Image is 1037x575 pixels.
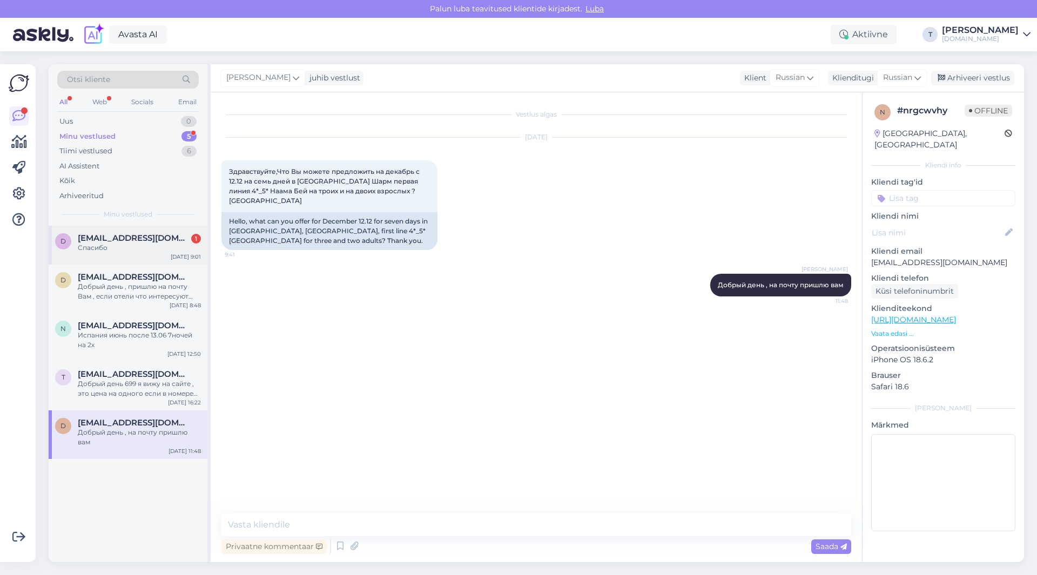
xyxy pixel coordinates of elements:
span: Russian [776,72,805,84]
div: Vestlus algas [221,110,851,119]
div: Email [176,95,199,109]
div: [DATE] 12:50 [167,350,201,358]
div: Klient [740,72,766,84]
div: Добрый день , пришлю на почту Вам , если отели что интересуют Вас? Или какой бюджет на семью прим... [78,282,201,301]
p: Kliendi telefon [871,273,1015,284]
span: 11:48 [807,297,848,305]
a: [PERSON_NAME][DOMAIN_NAME] [942,26,1031,43]
div: [DOMAIN_NAME] [942,35,1019,43]
span: d [60,422,66,430]
span: D [60,237,66,245]
p: Brauser [871,370,1015,381]
div: Испания июнь после 13.06 7ночей на 2х [78,330,201,350]
div: [DATE] 8:48 [170,301,201,309]
div: # nrgcwvhy [897,104,965,117]
div: Добрый день , на почту пришлю вам [78,428,201,447]
img: explore-ai [82,23,105,46]
img: Askly Logo [9,73,29,93]
span: t [62,373,65,381]
div: [PERSON_NAME] [871,403,1015,413]
div: 1 [191,234,201,243]
span: [PERSON_NAME] [802,265,848,273]
p: Vaata edasi ... [871,329,1015,339]
p: Märkmed [871,420,1015,431]
div: Arhiveeritud [59,191,104,201]
div: Добрый день 699 я вижу на сайте , это цена на одного если в номере вдвоем [78,379,201,398]
div: [DATE] 9:01 [171,253,201,261]
div: Uus [59,116,73,127]
div: [DATE] 11:48 [169,447,201,455]
div: 0 [181,116,197,127]
div: Hello, what can you offer for December 12.12 for seven days in [GEOGRAPHIC_DATA], [GEOGRAPHIC_DAT... [221,212,437,250]
div: Aktiivne [831,25,897,44]
div: Kõik [59,175,75,186]
div: Privaatne kommentaar [221,539,327,554]
p: Kliendi tag'id [871,177,1015,188]
div: Kliendi info [871,160,1015,170]
span: N [60,324,66,333]
div: juhib vestlust [305,72,360,84]
span: Minu vestlused [104,209,152,219]
div: 6 [181,146,197,157]
div: Arhiveeri vestlus [931,71,1014,85]
div: Tiimi vestlused [59,146,112,157]
div: Minu vestlused [59,131,116,142]
span: Natalia2004pa@mail.ru [78,321,190,330]
div: Klienditugi [828,72,874,84]
span: D [60,276,66,284]
p: Kliendi email [871,246,1015,257]
span: Здравствуйте,Что Вы можете предложить на декабрь с 12.12 на семь дней в [GEOGRAPHIC_DATA] Шарм пе... [229,167,421,205]
span: Denistsik@mail.ru [78,233,190,243]
span: [PERSON_NAME] [226,72,291,84]
div: Socials [129,95,156,109]
div: Web [90,95,109,109]
input: Lisa tag [871,190,1015,206]
div: T [922,27,938,42]
span: Добрый день , на почту пришлю вам [718,281,844,289]
span: Offline [965,105,1012,117]
div: [GEOGRAPHIC_DATA], [GEOGRAPHIC_DATA] [874,128,1005,151]
div: [DATE] [221,132,851,142]
p: Operatsioonisüsteem [871,343,1015,354]
span: Otsi kliente [67,74,110,85]
span: n [880,108,885,116]
div: 5 [181,131,197,142]
span: troian654@gmail.com [78,369,190,379]
p: Klienditeekond [871,303,1015,314]
span: Russian [883,72,912,84]
div: AI Assistent [59,161,99,172]
a: Avasta AI [109,25,167,44]
div: Küsi telefoninumbrit [871,284,958,299]
span: 9:41 [225,251,265,259]
span: dpuusaag13@gmail.com [78,418,190,428]
div: [PERSON_NAME] [942,26,1019,35]
span: Saada [816,542,847,551]
span: Denistsik@mail.ru [78,272,190,282]
input: Lisa nimi [872,227,1003,239]
div: All [57,95,70,109]
p: iPhone OS 18.6.2 [871,354,1015,366]
p: Kliendi nimi [871,211,1015,222]
a: [URL][DOMAIN_NAME] [871,315,956,324]
p: [EMAIL_ADDRESS][DOMAIN_NAME] [871,257,1015,268]
span: Luba [582,4,607,13]
div: Спасибо [78,243,201,253]
p: Safari 18.6 [871,381,1015,393]
div: [DATE] 16:22 [168,398,201,407]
